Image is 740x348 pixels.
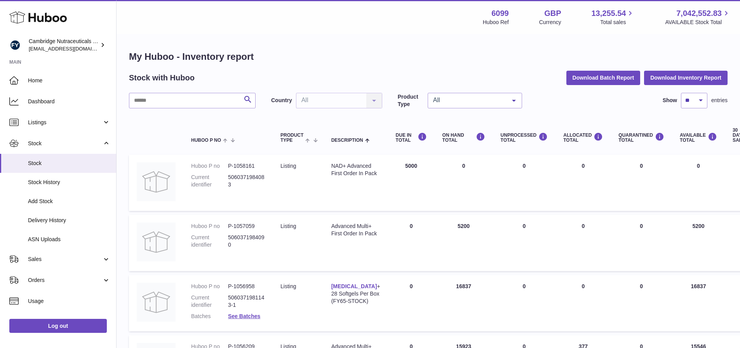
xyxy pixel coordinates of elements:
span: Product Type [280,133,303,143]
td: 0 [493,215,556,271]
dd: P-1057059 [228,223,265,230]
td: 16837 [435,275,493,332]
dt: Current identifier [191,234,228,249]
a: 13,255.54 Total sales [591,8,635,26]
span: Usage [28,298,110,305]
label: Product Type [398,93,424,108]
span: listing [280,223,296,229]
span: [EMAIL_ADDRESS][DOMAIN_NAME] [29,45,114,52]
td: 0 [672,155,725,211]
td: 0 [555,275,611,332]
a: 7,042,552.83 AVAILABLE Stock Total [665,8,731,26]
label: Show [663,97,677,104]
span: Stock [28,140,102,147]
dt: Huboo P no [191,162,228,170]
button: Download Batch Report [566,71,641,85]
td: 0 [555,215,611,271]
div: Currency [539,19,561,26]
h2: Stock with Huboo [129,73,195,83]
td: 0 [435,155,493,211]
div: AVAILABLE Total [680,132,717,143]
dd: 5060371981143-1 [228,294,265,309]
span: All [431,96,506,104]
dd: P-1058161 [228,162,265,170]
span: entries [711,97,728,104]
div: Cambridge Nutraceuticals Ltd [29,38,99,52]
div: + 28 Softgels Per Box (FY65-STOCK) [331,283,380,305]
dt: Current identifier [191,294,228,309]
div: QUARANTINED Total [618,132,664,143]
td: 5200 [435,215,493,271]
span: ASN Uploads [28,236,110,243]
span: Total sales [600,19,635,26]
dd: P-1056958 [228,283,265,290]
span: Description [331,138,363,143]
div: ALLOCATED Total [563,132,603,143]
span: Orders [28,277,102,284]
td: 5200 [672,215,725,271]
div: NAD+ Advanced First Order In Pack [331,162,380,177]
img: product image [137,283,176,322]
span: Huboo P no [191,138,221,143]
span: 13,255.54 [591,8,626,19]
span: 0 [640,223,643,229]
span: Home [28,77,110,84]
span: Stock History [28,179,110,186]
div: UNPROCESSED Total [501,132,548,143]
span: Delivery History [28,217,110,224]
label: Country [271,97,292,104]
td: 16837 [672,275,725,332]
dt: Huboo P no [191,283,228,290]
span: Add Stock [28,198,110,205]
img: product image [137,162,176,201]
span: Listings [28,119,102,126]
dt: Huboo P no [191,223,228,230]
td: 0 [493,155,556,211]
dt: Current identifier [191,174,228,188]
td: 0 [388,275,435,332]
span: 0 [640,283,643,289]
span: listing [280,283,296,289]
dd: 5060371984083 [228,174,265,188]
span: listing [280,163,296,169]
td: 0 [388,215,435,271]
img: product image [137,223,176,261]
strong: 6099 [491,8,509,19]
div: Advanced Multi+ First Order In Pack [331,223,380,237]
h1: My Huboo - Inventory report [129,50,728,63]
td: 0 [493,275,556,332]
div: ON HAND Total [442,132,485,143]
td: 0 [555,155,611,211]
dd: 5060371984090 [228,234,265,249]
strong: GBP [544,8,561,19]
a: Log out [9,319,107,333]
span: Sales [28,256,102,263]
button: Download Inventory Report [644,71,728,85]
span: 0 [640,163,643,169]
span: Dashboard [28,98,110,105]
img: huboo@camnutra.com [9,39,21,51]
span: Stock [28,160,110,167]
dt: Batches [191,313,228,320]
div: Huboo Ref [483,19,509,26]
span: AVAILABLE Stock Total [665,19,731,26]
a: See Batches [228,313,260,319]
span: 7,042,552.83 [676,8,722,19]
a: [MEDICAL_DATA] [331,283,377,289]
div: DUE IN TOTAL [396,132,427,143]
td: 5000 [388,155,435,211]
